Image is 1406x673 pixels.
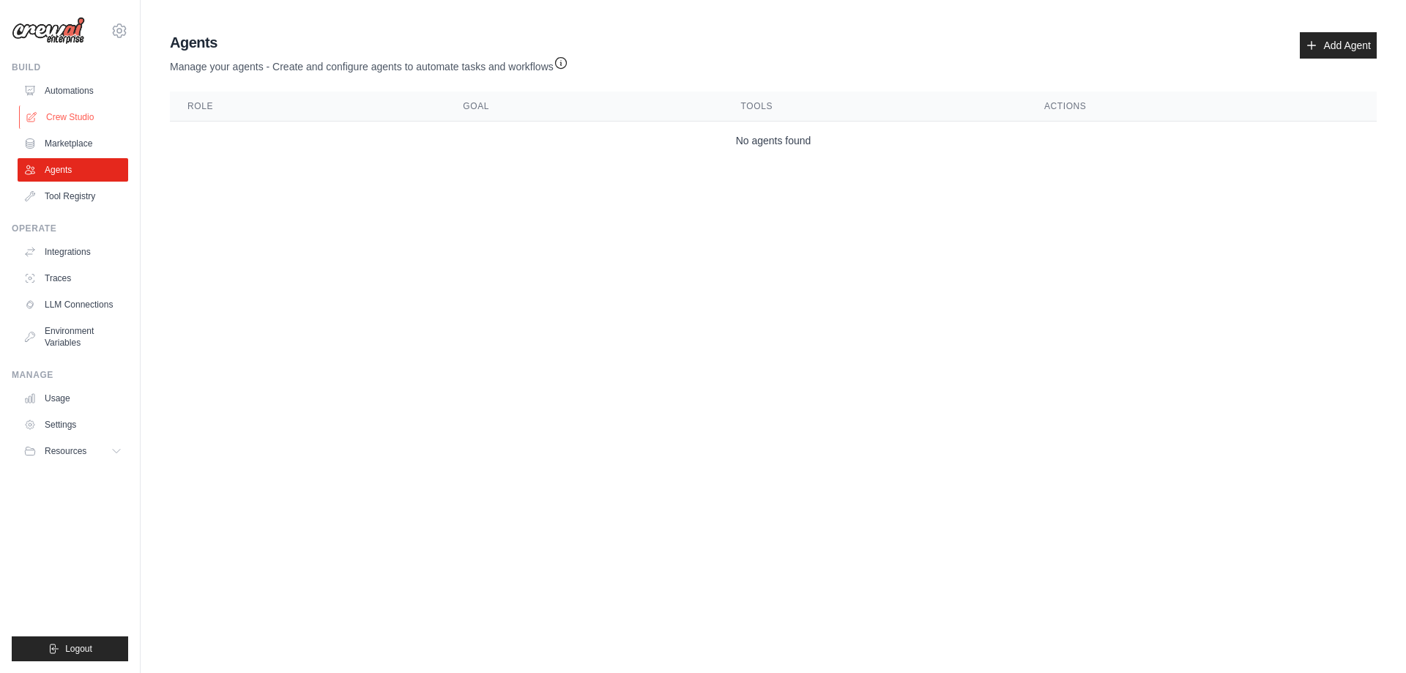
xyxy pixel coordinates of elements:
[18,185,128,208] a: Tool Registry
[724,92,1027,122] th: Tools
[170,122,1377,160] td: No agents found
[12,17,85,45] img: Logo
[18,158,128,182] a: Agents
[18,439,128,463] button: Resources
[1027,92,1377,122] th: Actions
[18,387,128,410] a: Usage
[445,92,723,122] th: Goal
[1300,32,1377,59] a: Add Agent
[12,223,128,234] div: Operate
[18,79,128,103] a: Automations
[170,53,568,74] p: Manage your agents - Create and configure agents to automate tasks and workflows
[19,105,130,129] a: Crew Studio
[18,240,128,264] a: Integrations
[45,445,86,457] span: Resources
[18,293,128,316] a: LLM Connections
[65,643,92,655] span: Logout
[170,92,445,122] th: Role
[18,319,128,354] a: Environment Variables
[12,636,128,661] button: Logout
[170,32,568,53] h2: Agents
[12,62,128,73] div: Build
[18,132,128,155] a: Marketplace
[18,267,128,290] a: Traces
[12,369,128,381] div: Manage
[18,413,128,436] a: Settings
